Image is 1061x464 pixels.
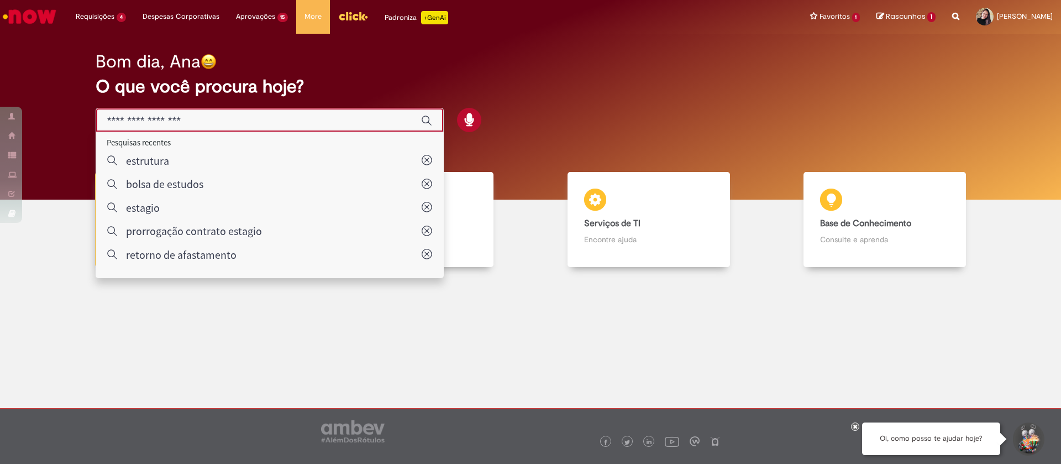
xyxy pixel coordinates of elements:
[665,434,679,449] img: logo_footer_youtube.png
[852,13,860,22] span: 1
[710,436,720,446] img: logo_footer_naosei.png
[385,11,448,24] div: Padroniza
[1011,423,1044,456] button: Iniciar Conversa de Suporte
[820,234,949,245] p: Consulte e aprenda
[201,54,217,70] img: happy-face.png
[304,11,322,22] span: More
[321,420,385,442] img: logo_footer_ambev_rotulo_gray.png
[603,440,608,445] img: logo_footer_facebook.png
[820,11,850,22] span: Favoritos
[927,12,936,22] span: 1
[624,440,630,445] img: logo_footer_twitter.png
[58,172,295,268] a: Tirar dúvidas Tirar dúvidas com Lupi Assist e Gen Ai
[584,234,713,245] p: Encontre ajuda
[421,11,448,24] p: +GenAi
[1,6,58,28] img: ServiceNow
[997,12,1053,21] span: [PERSON_NAME]
[236,11,275,22] span: Aprovações
[530,172,767,268] a: Serviços de TI Encontre ajuda
[96,77,966,96] h2: O que você procura hoje?
[76,11,114,22] span: Requisições
[647,439,652,446] img: logo_footer_linkedin.png
[117,13,126,22] span: 4
[876,12,936,22] a: Rascunhos
[143,11,219,22] span: Despesas Corporativas
[862,423,1000,455] div: Oi, como posso te ajudar hoje?
[767,172,1004,268] a: Base de Conhecimento Consulte e aprenda
[584,218,640,229] b: Serviços de TI
[820,218,911,229] b: Base de Conhecimento
[96,52,201,71] h2: Bom dia, Ana
[277,13,288,22] span: 15
[338,8,368,24] img: click_logo_yellow_360x200.png
[886,11,926,22] span: Rascunhos
[690,436,700,446] img: logo_footer_workplace.png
